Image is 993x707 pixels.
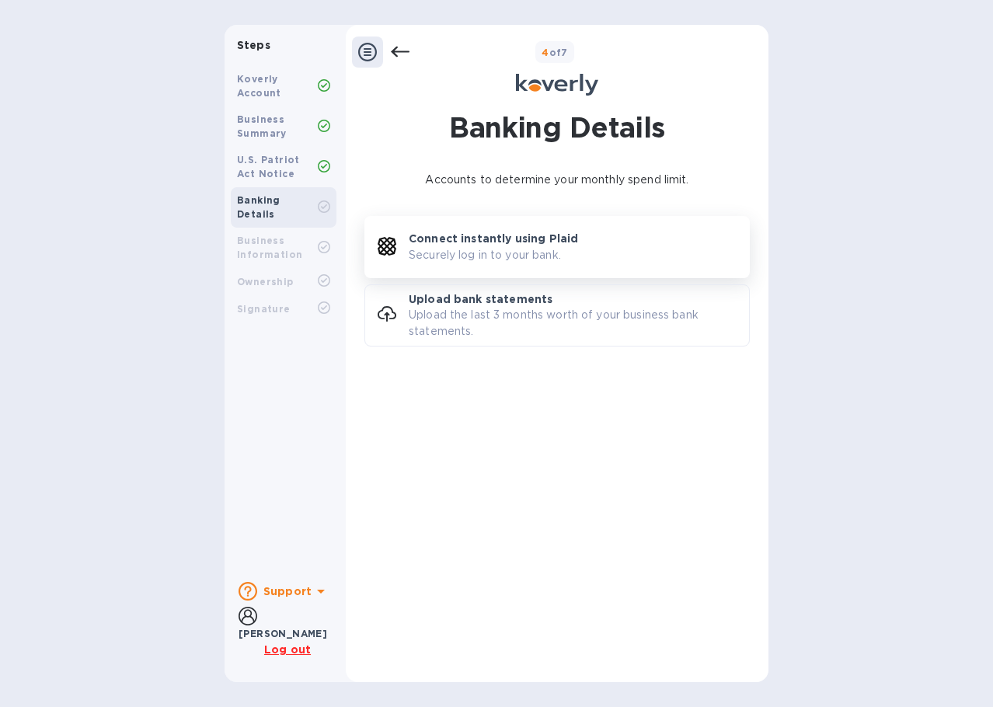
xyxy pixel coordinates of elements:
img: upload_new.855ed31ffd3710d990c3512541fac9e6.svg [378,305,396,323]
b: Koverly Account [237,73,281,99]
b: Banking Details [237,194,280,220]
p: Securely log in to your bank. [409,247,561,263]
b: Business Summary [237,113,287,139]
img: plaid_logo.16242308c5f8cf32a3375a5339ed4687.svg [378,237,396,256]
span: 4 [542,47,549,58]
b: U.S. Patriot Act Notice [237,154,300,179]
b: [PERSON_NAME] [239,628,327,639]
b: Steps [237,39,270,51]
h1: Banking Details [449,108,665,147]
button: Upload bank statementsUpload the last 3 months worth of your business bank statements. [364,284,750,347]
p: Accounts to determine your monthly spend limit. [371,172,744,188]
button: Connect instantly using PlaidSecurely log in to your bank. [364,216,750,278]
p: Upload bank statements [409,291,552,307]
b: Signature [237,303,291,315]
p: Connect instantly using Plaid [409,231,578,246]
b: Support [263,585,312,597]
p: Upload the last 3 months worth of your business bank statements. [409,307,749,340]
b: of 7 [542,47,568,58]
b: Business Information [237,235,302,260]
u: Log out [264,643,311,656]
b: Ownership [237,276,294,287]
